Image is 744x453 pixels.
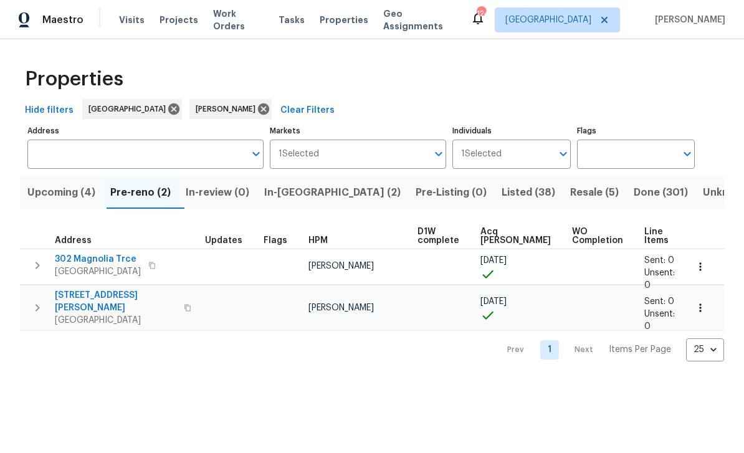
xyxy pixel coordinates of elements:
[679,145,696,163] button: Open
[55,236,92,245] span: Address
[270,127,447,135] label: Markets
[452,127,570,135] label: Individuals
[247,145,265,163] button: Open
[308,303,374,312] span: [PERSON_NAME]
[480,227,551,245] span: Acq [PERSON_NAME]
[189,99,272,119] div: [PERSON_NAME]
[308,236,328,245] span: HPM
[609,343,671,356] p: Items Per Page
[572,227,623,245] span: WO Completion
[205,236,242,245] span: Updates
[55,289,176,314] span: [STREET_ADDRESS][PERSON_NAME]
[644,297,674,306] span: Sent: 0
[25,103,74,118] span: Hide filters
[383,7,455,32] span: Geo Assignments
[644,256,674,265] span: Sent: 0
[25,73,123,85] span: Properties
[461,149,502,160] span: 1 Selected
[55,253,141,265] span: 302 Magnolia Trce
[686,333,724,366] div: 25
[20,99,79,122] button: Hide filters
[644,269,675,290] span: Unsent: 0
[279,149,319,160] span: 1 Selected
[196,103,260,115] span: [PERSON_NAME]
[213,7,264,32] span: Work Orders
[110,184,171,201] span: Pre-reno (2)
[477,7,485,20] div: 124
[480,297,507,306] span: [DATE]
[430,145,447,163] button: Open
[644,310,675,331] span: Unsent: 0
[570,184,619,201] span: Resale (5)
[264,236,287,245] span: Flags
[82,99,182,119] div: [GEOGRAPHIC_DATA]
[275,99,340,122] button: Clear Filters
[186,184,249,201] span: In-review (0)
[280,103,335,118] span: Clear Filters
[495,338,724,361] nav: Pagination Navigation
[55,265,141,278] span: [GEOGRAPHIC_DATA]
[505,14,591,26] span: [GEOGRAPHIC_DATA]
[417,227,459,245] span: D1W complete
[480,256,507,265] span: [DATE]
[502,184,555,201] span: Listed (38)
[650,14,725,26] span: [PERSON_NAME]
[264,184,401,201] span: In-[GEOGRAPHIC_DATA] (2)
[320,14,368,26] span: Properties
[540,340,559,360] a: Goto page 1
[55,314,176,327] span: [GEOGRAPHIC_DATA]
[27,184,95,201] span: Upcoming (4)
[634,184,688,201] span: Done (301)
[88,103,171,115] span: [GEOGRAPHIC_DATA]
[279,16,305,24] span: Tasks
[644,227,669,245] span: Line Items
[42,14,83,26] span: Maestro
[416,184,487,201] span: Pre-Listing (0)
[555,145,572,163] button: Open
[119,14,145,26] span: Visits
[160,14,198,26] span: Projects
[27,127,264,135] label: Address
[577,127,695,135] label: Flags
[308,262,374,270] span: [PERSON_NAME]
